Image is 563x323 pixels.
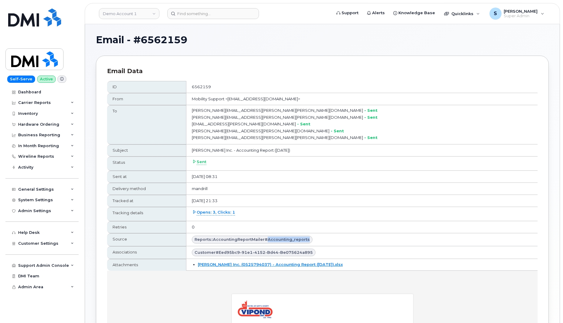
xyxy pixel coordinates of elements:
[107,259,186,271] th: Attachments
[364,115,378,120] b: - sent
[131,29,165,47] img: email_728.png
[107,171,186,183] th: Sent at
[331,128,344,133] b: - sent
[197,209,235,215] span: Opens: 3, Clicks: 1
[186,171,538,183] td: [DATE] 08:31
[131,97,300,105] p: Please keep in mind that download link will expire [DATE].
[107,93,186,105] th: From
[186,183,538,195] td: mandrill
[364,108,378,113] b: - sent
[197,159,206,165] span: sent
[107,195,186,207] th: Tracked at
[186,195,538,207] td: [DATE] 21:33
[107,183,186,195] th: Delivery method
[192,121,296,126] span: [EMAIL_ADDRESS][PERSON_NAME][DOMAIN_NAME]
[186,93,538,105] td: Mobility Support <[EMAIL_ADDRESS][DOMAIN_NAME]>
[192,108,363,113] span: [PERSON_NAME][EMAIL_ADDRESS][PERSON_NAME][PERSON_NAME][DOMAIN_NAME]
[131,73,300,82] p: Included Business Account:
[186,81,538,93] td: 6562159
[195,237,310,242] span: Reports::AccountingReportMailer#accounting_reports
[107,81,186,93] th: ID
[186,144,538,157] td: [PERSON_NAME] Inc. - Accounting Report ([DATE])
[107,157,186,170] th: Status
[107,105,186,144] th: To
[107,233,186,246] th: Source
[186,221,538,233] td: 0
[131,86,300,92] li: 0525794037 (Bell).
[192,135,363,140] span: [PERSON_NAME][EMAIL_ADDRESS][PERSON_NAME][PERSON_NAME][DOMAIN_NAME]
[131,60,300,68] p: Accounting report has been generated and attached.
[107,207,186,221] th: Tracking details
[107,67,538,76] div: Email Data
[192,128,329,133] span: [PERSON_NAME][EMAIL_ADDRESS][PERSON_NAME][DOMAIN_NAME]
[107,246,186,259] th: Associations
[297,121,310,126] b: - sent
[107,221,186,233] th: Retries
[364,135,378,140] b: - sent
[96,35,187,44] span: Email - #6562159
[107,144,186,157] th: Subject
[192,115,363,120] span: [PERSON_NAME][EMAIL_ADDRESS][PERSON_NAME][PERSON_NAME][DOMAIN_NAME]
[195,250,313,255] span: Customer#eed95bc9-91e1-4152-bd44-be075624a895
[178,86,207,92] a: Download bill
[198,262,343,267] a: [PERSON_NAME] Inc. (0525794037) - Accounting Report ([DATE]).xlsx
